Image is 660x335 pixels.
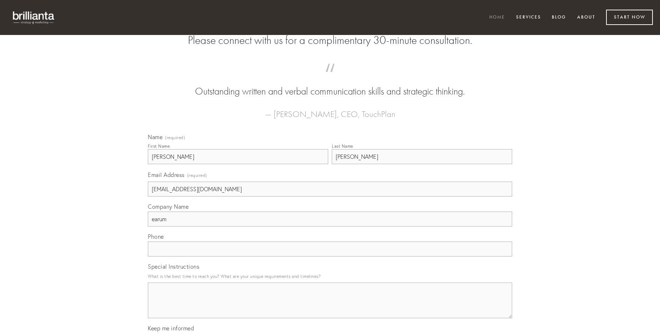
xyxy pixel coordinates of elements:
[148,133,162,141] span: Name
[148,325,194,332] span: Keep me informed
[547,12,571,24] a: Blog
[148,34,512,47] h2: Please connect with us for a complimentary 30-minute consultation.
[187,171,207,180] span: (required)
[572,12,600,24] a: About
[165,136,185,140] span: (required)
[606,10,653,25] a: Start Now
[148,143,170,149] div: First Name
[485,12,510,24] a: Home
[159,71,501,98] blockquote: Outstanding written and verbal communication skills and strategic thinking.
[148,271,512,281] p: What is the best time to reach you? What are your unique requirements and timelines?
[159,98,501,121] figcaption: — [PERSON_NAME], CEO, TouchPlan
[148,171,185,178] span: Email Address
[148,203,189,210] span: Company Name
[332,143,353,149] div: Last Name
[7,7,61,28] img: brillianta - research, strategy, marketing
[148,233,164,240] span: Phone
[511,12,546,24] a: Services
[148,263,199,270] span: Special Instructions
[159,71,501,85] span: “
